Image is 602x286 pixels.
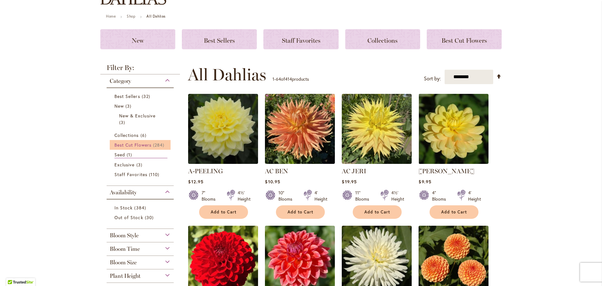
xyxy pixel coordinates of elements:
span: Best Sellers [114,93,140,99]
a: New [100,29,175,49]
span: Best Cut Flowers [114,142,151,148]
div: 4' Height [314,190,327,202]
span: Bloom Style [110,232,139,239]
a: AC BEN [265,159,335,165]
span: $19.95 [342,179,356,185]
a: Best Cut Flowers [114,142,167,148]
span: $10.95 [265,179,280,185]
a: AHOY MATEY [419,159,488,165]
span: 1 [272,76,274,82]
img: AC Jeri [342,94,412,164]
a: AC Jeri [342,159,412,165]
a: A-PEELING [188,167,223,175]
div: 11" Blooms [355,190,373,202]
span: $9.95 [419,179,431,185]
strong: Filter By: [100,64,180,74]
span: Staff Favorites [282,37,320,44]
a: Best Sellers [114,93,167,100]
a: In Stock 384 [114,204,167,211]
a: Staff Favorites [263,29,338,49]
label: Sort by: [424,73,441,84]
span: Best Sellers [204,37,235,44]
span: All Dahlias [188,65,266,84]
span: Category [110,78,131,84]
button: Add to Cart [353,205,402,219]
a: Best Cut Flowers [427,29,502,49]
span: 30 [145,214,155,221]
div: 10" Blooms [278,190,296,202]
a: A-Peeling [188,159,258,165]
div: 4" Blooms [432,190,450,202]
div: 4½' Height [238,190,251,202]
span: New & Exclusive [119,113,156,119]
span: 3 [125,103,133,109]
span: 32 [142,93,152,100]
span: New [132,37,144,44]
a: Exclusive [114,161,167,168]
a: [PERSON_NAME] [419,167,474,175]
img: A-Peeling [188,94,258,164]
span: Add to Cart [441,209,467,215]
a: Seed [114,151,167,158]
span: 384 [134,204,147,211]
span: Bloom Size [110,259,137,266]
span: Staff Favorites [114,171,147,177]
a: Best Sellers [182,29,257,49]
span: Bloom Time [110,246,140,252]
div: 7" Blooms [202,190,219,202]
a: Home [106,14,116,19]
button: Add to Cart [199,205,248,219]
span: Plant Height [110,273,140,279]
a: Staff Favorites [114,171,167,178]
a: AC JERI [342,167,366,175]
iframe: Launch Accessibility Center [5,264,22,281]
span: 284 [153,142,166,148]
span: $12.95 [188,179,203,185]
span: 414 [285,76,292,82]
div: 4½' Height [391,190,404,202]
span: Add to Cart [211,209,236,215]
a: AC BEN [265,167,288,175]
span: 3 [119,119,127,126]
button: Add to Cart [430,205,478,219]
span: 1 [127,151,134,158]
strong: All Dahlias [146,14,166,19]
p: - of products [272,74,309,84]
a: Out of Stock 30 [114,214,167,221]
img: AC BEN [265,94,335,164]
span: 6 [140,132,148,138]
span: New [114,103,124,109]
a: Shop [127,14,135,19]
img: AHOY MATEY [419,94,488,164]
span: 64 [276,76,281,82]
div: 4' Height [468,190,481,202]
a: Collections [345,29,420,49]
span: Seed [114,152,125,158]
span: 3 [136,161,144,168]
span: In Stock [114,205,133,211]
span: Collections [367,37,398,44]
button: Add to Cart [276,205,325,219]
a: New [114,103,167,109]
a: Collections [114,132,167,138]
span: Best Cut Flowers [441,37,487,44]
span: Exclusive [114,162,135,168]
span: Add to Cart [288,209,313,215]
span: Out of Stock [114,214,143,220]
span: 110 [149,171,161,178]
span: Collections [114,132,139,138]
a: New &amp; Exclusive [119,112,163,126]
span: Add to Cart [364,209,390,215]
span: Availability [110,189,137,196]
